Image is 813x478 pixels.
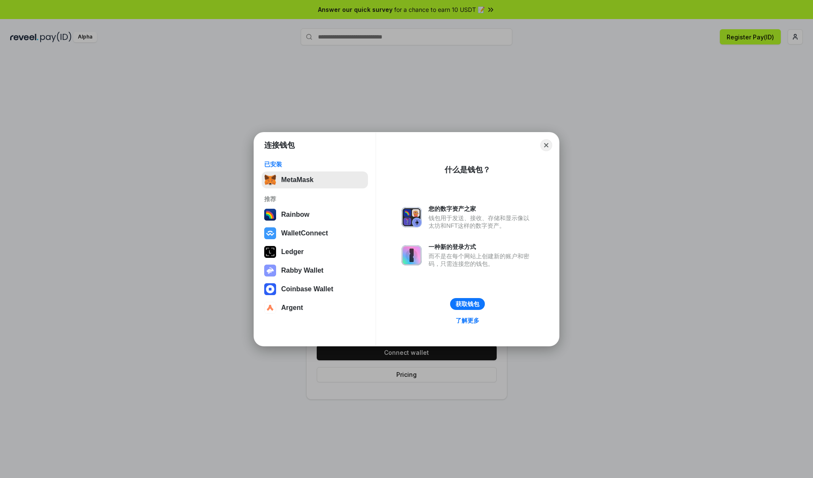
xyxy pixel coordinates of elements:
[401,207,422,227] img: svg+xml,%3Csvg%20xmlns%3D%22http%3A%2F%2Fwww.w3.org%2F2000%2Fsvg%22%20fill%3D%22none%22%20viewBox...
[281,248,304,256] div: Ledger
[264,140,295,150] h1: 连接钱包
[262,299,368,316] button: Argent
[281,229,328,237] div: WalletConnect
[262,243,368,260] button: Ledger
[264,302,276,314] img: svg+xml,%3Csvg%20width%3D%2228%22%20height%3D%2228%22%20viewBox%3D%220%200%2028%2028%22%20fill%3D...
[264,195,365,203] div: 推荐
[264,265,276,276] img: svg+xml,%3Csvg%20xmlns%3D%22http%3A%2F%2Fwww.w3.org%2F2000%2Fsvg%22%20fill%3D%22none%22%20viewBox...
[281,176,313,184] div: MetaMask
[262,206,368,223] button: Rainbow
[262,225,368,242] button: WalletConnect
[264,174,276,186] img: svg+xml,%3Csvg%20fill%3D%22none%22%20height%3D%2233%22%20viewBox%3D%220%200%2035%2033%22%20width%...
[451,315,484,326] a: 了解更多
[281,211,310,218] div: Rainbow
[264,209,276,221] img: svg+xml,%3Csvg%20width%3D%22120%22%20height%3D%22120%22%20viewBox%3D%220%200%20120%20120%22%20fil...
[456,317,479,324] div: 了解更多
[262,171,368,188] button: MetaMask
[264,160,365,168] div: 已安装
[264,246,276,258] img: svg+xml,%3Csvg%20xmlns%3D%22http%3A%2F%2Fwww.w3.org%2F2000%2Fsvg%22%20width%3D%2228%22%20height%3...
[401,245,422,265] img: svg+xml,%3Csvg%20xmlns%3D%22http%3A%2F%2Fwww.w3.org%2F2000%2Fsvg%22%20fill%3D%22none%22%20viewBox...
[540,139,552,151] button: Close
[429,252,534,268] div: 而不是在每个网站上创建新的账户和密码，只需连接您的钱包。
[262,281,368,298] button: Coinbase Wallet
[456,300,479,308] div: 获取钱包
[429,214,534,229] div: 钱包用于发送、接收、存储和显示像以太坊和NFT这样的数字资产。
[281,285,333,293] div: Coinbase Wallet
[262,262,368,279] button: Rabby Wallet
[281,304,303,312] div: Argent
[264,227,276,239] img: svg+xml,%3Csvg%20width%3D%2228%22%20height%3D%2228%22%20viewBox%3D%220%200%2028%2028%22%20fill%3D...
[281,267,324,274] div: Rabby Wallet
[445,165,490,175] div: 什么是钱包？
[264,283,276,295] img: svg+xml,%3Csvg%20width%3D%2228%22%20height%3D%2228%22%20viewBox%3D%220%200%2028%2028%22%20fill%3D...
[429,205,534,213] div: 您的数字资产之家
[429,243,534,251] div: 一种新的登录方式
[450,298,485,310] button: 获取钱包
